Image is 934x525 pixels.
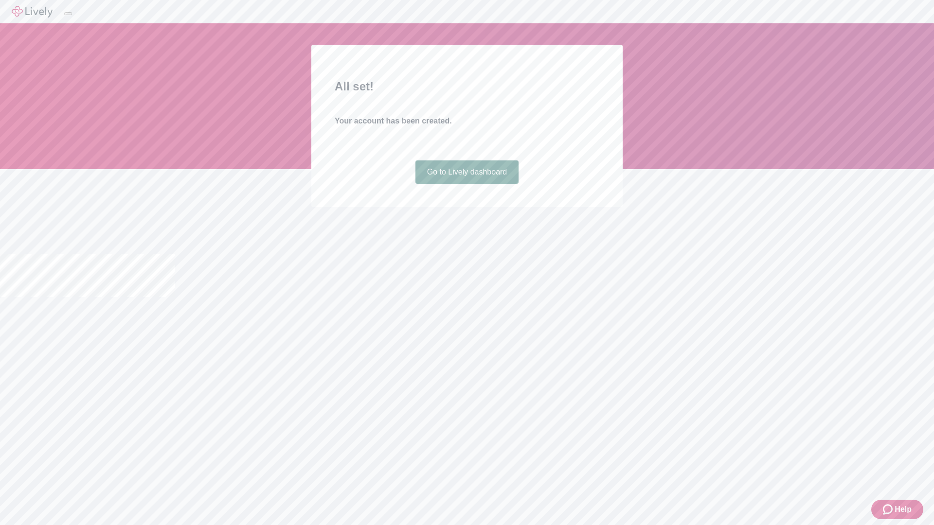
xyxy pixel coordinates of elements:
[415,160,519,184] a: Go to Lively dashboard
[883,504,895,515] svg: Zendesk support icon
[64,12,72,15] button: Log out
[12,6,53,17] img: Lively
[895,504,912,515] span: Help
[335,78,599,95] h2: All set!
[871,500,923,519] button: Zendesk support iconHelp
[335,115,599,127] h4: Your account has been created.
